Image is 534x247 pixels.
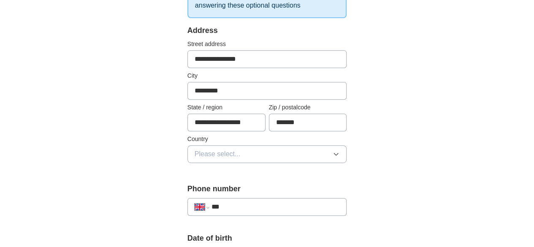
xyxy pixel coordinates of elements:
label: City [187,71,347,80]
span: Please select... [195,149,241,159]
label: Zip / postalcode [269,103,347,112]
label: Country [187,135,347,144]
div: Address [187,25,347,36]
button: Please select... [187,145,347,163]
label: Date of birth [187,233,347,244]
label: Street address [187,40,347,49]
label: State / region [187,103,266,112]
label: Phone number [187,183,347,195]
